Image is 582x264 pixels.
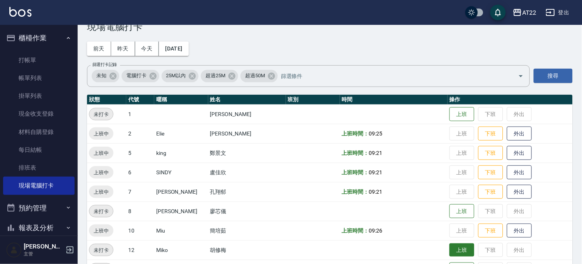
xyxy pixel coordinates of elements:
[478,165,503,180] button: 下班
[89,168,113,177] span: 上班中
[507,165,532,180] button: 外出
[279,69,505,83] input: 篩選條件
[126,163,154,182] td: 6
[369,169,382,175] span: 09:21
[340,95,448,105] th: 時間
[369,130,382,137] span: 09:25
[122,70,159,82] div: 電腦打卡
[522,8,537,17] div: AT22
[286,95,340,105] th: 班別
[154,221,208,240] td: Miu
[208,201,286,221] td: 廖芯儀
[154,163,208,182] td: SINDY
[126,95,154,105] th: 代號
[507,127,532,141] button: 外出
[89,246,113,254] span: 未打卡
[534,69,573,83] button: 搜尋
[126,240,154,260] td: 12
[208,163,286,182] td: 盧佳欣
[208,240,286,260] td: 胡修梅
[6,242,22,258] img: Person
[3,28,75,48] button: 櫃檯作業
[3,141,75,159] a: 每日結帳
[369,150,382,156] span: 09:21
[3,218,75,238] button: 報表及分析
[89,227,113,235] span: 上班中
[507,185,532,199] button: 外出
[89,188,113,196] span: 上班中
[92,62,117,68] label: 篩選打卡記錄
[92,72,111,80] span: 未知
[159,42,188,56] button: [DATE]
[154,95,208,105] th: 暱稱
[450,204,474,219] button: 上班
[122,72,151,80] span: 電腦打卡
[240,70,278,82] div: 超過50M
[126,201,154,221] td: 8
[162,72,191,80] span: 25M以內
[89,110,113,118] span: 未打卡
[154,143,208,163] td: king
[111,42,135,56] button: 昨天
[126,124,154,143] td: 2
[208,221,286,240] td: 簡培茹
[126,221,154,240] td: 10
[448,95,573,105] th: 操作
[342,130,369,137] b: 上班時間：
[450,243,474,257] button: 上班
[507,146,532,160] button: 外出
[342,189,369,195] b: 上班時間：
[126,182,154,201] td: 7
[135,42,159,56] button: 今天
[208,124,286,143] td: [PERSON_NAME]
[240,72,270,80] span: 超過50M
[201,70,238,82] div: 超過25M
[369,228,382,234] span: 09:26
[490,5,506,20] button: save
[3,177,75,195] a: 現場電腦打卡
[126,104,154,124] td: 1
[3,105,75,123] a: 現金收支登錄
[208,143,286,163] td: 鄭景文
[369,189,382,195] span: 09:21
[208,95,286,105] th: 姓名
[478,185,503,199] button: 下班
[87,95,126,105] th: 狀態
[450,107,474,122] button: 上班
[478,146,503,160] button: 下班
[478,224,503,238] button: 下班
[89,130,113,138] span: 上班中
[510,5,540,21] button: AT22
[9,7,31,17] img: Logo
[3,69,75,87] a: 帳單列表
[154,240,208,260] td: Miko
[154,182,208,201] td: [PERSON_NAME]
[208,104,286,124] td: [PERSON_NAME]
[89,149,113,157] span: 上班中
[478,127,503,141] button: 下班
[543,5,573,20] button: 登出
[3,123,75,141] a: 材料自購登錄
[24,250,63,257] p: 主管
[515,70,527,82] button: Open
[87,21,573,32] h3: 現場電腦打卡
[154,124,208,143] td: Elie
[507,224,532,238] button: 外出
[342,169,369,175] b: 上班時間：
[201,72,230,80] span: 超過25M
[24,243,63,250] h5: [PERSON_NAME]
[154,201,208,221] td: [PERSON_NAME]
[89,207,113,215] span: 未打卡
[3,198,75,218] button: 預約管理
[3,87,75,105] a: 掛單列表
[3,159,75,177] a: 排班表
[342,150,369,156] b: 上班時間：
[92,70,119,82] div: 未知
[162,70,199,82] div: 25M以內
[126,143,154,163] td: 5
[208,182,286,201] td: 孔翔郁
[87,42,111,56] button: 前天
[342,228,369,234] b: 上班時間：
[3,51,75,69] a: 打帳單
